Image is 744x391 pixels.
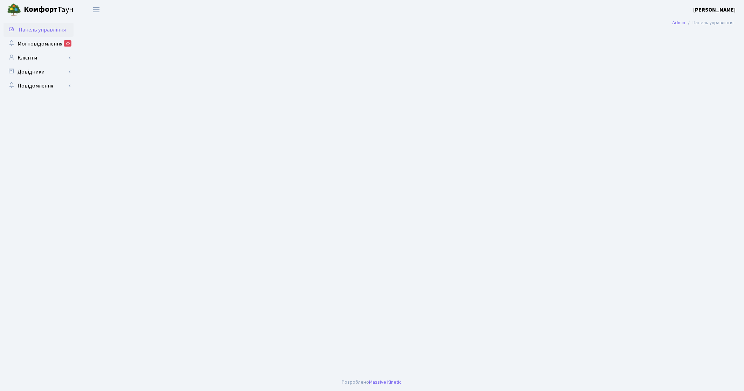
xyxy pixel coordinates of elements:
[24,4,74,16] span: Таун
[685,19,733,27] li: Панель управління
[4,65,74,79] a: Довідники
[369,378,402,386] a: Massive Kinetic
[662,15,744,30] nav: breadcrumb
[672,19,685,26] a: Admin
[18,40,62,48] span: Мої повідомлення
[693,6,736,14] a: [PERSON_NAME]
[4,51,74,65] a: Клієнти
[4,37,74,51] a: Мої повідомлення25
[88,4,105,15] button: Переключити навігацію
[342,378,403,386] div: Розроблено .
[7,3,21,17] img: logo.png
[4,23,74,37] a: Панель управління
[4,79,74,93] a: Повідомлення
[24,4,57,15] b: Комфорт
[19,26,66,34] span: Панель управління
[64,40,71,47] div: 25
